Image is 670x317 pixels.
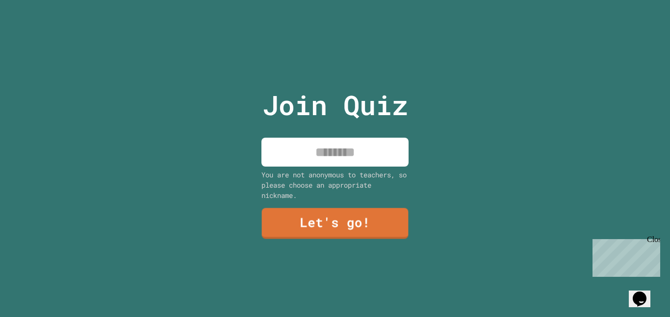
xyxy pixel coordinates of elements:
iframe: chat widget [589,235,660,277]
p: Join Quiz [262,85,408,125]
div: Chat with us now!Close [4,4,68,62]
a: Let's go! [262,208,409,239]
div: You are not anonymous to teachers, so please choose an appropriate nickname. [261,170,409,200]
iframe: chat widget [629,278,660,307]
